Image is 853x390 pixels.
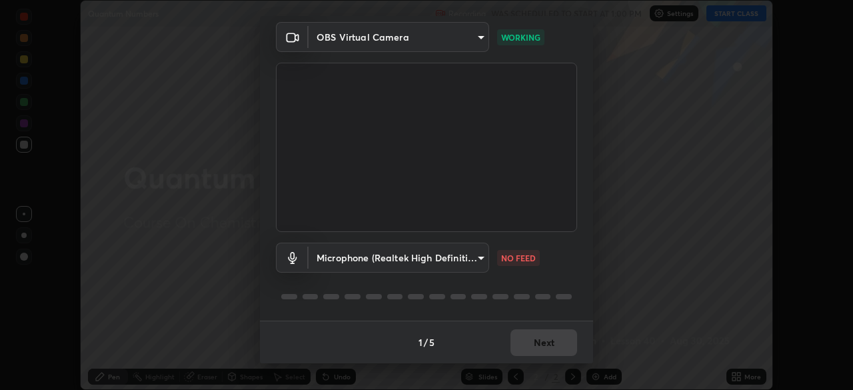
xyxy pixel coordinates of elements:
h4: 1 [419,335,423,349]
p: NO FEED [501,252,536,264]
div: OBS Virtual Camera [309,243,489,273]
h4: 5 [429,335,434,349]
h4: / [424,335,428,349]
p: WORKING [501,31,540,43]
div: OBS Virtual Camera [309,22,489,52]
